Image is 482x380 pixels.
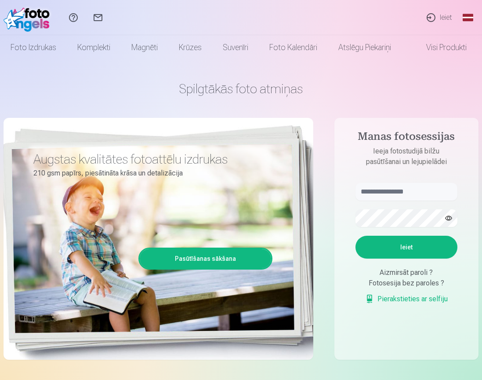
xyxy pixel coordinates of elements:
h3: Augstas kvalitātes fotoattēlu izdrukas [33,151,266,167]
p: Ieeja fotostudijā bilžu pasūtīšanai un lejupielādei [347,146,466,167]
h1: Spilgtākās foto atmiņas [4,81,478,97]
h4: Manas fotosessijas [347,130,466,146]
img: /fa1 [4,4,54,32]
a: Atslēgu piekariņi [328,35,402,60]
a: Suvenīri [212,35,259,60]
p: 210 gsm papīrs, piesātināta krāsa un detalizācija [33,167,266,179]
button: Ieiet [355,236,457,259]
a: Komplekti [67,35,121,60]
a: Visi produkti [402,35,477,60]
div: Aizmirsāt paroli ? [355,267,457,278]
a: Krūzes [168,35,212,60]
a: Magnēti [121,35,168,60]
a: Foto kalendāri [259,35,328,60]
a: Pasūtīšanas sākšana [140,249,271,268]
div: Fotosesija bez paroles ? [355,278,457,289]
a: Pierakstieties ar selfiju [365,294,448,304]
